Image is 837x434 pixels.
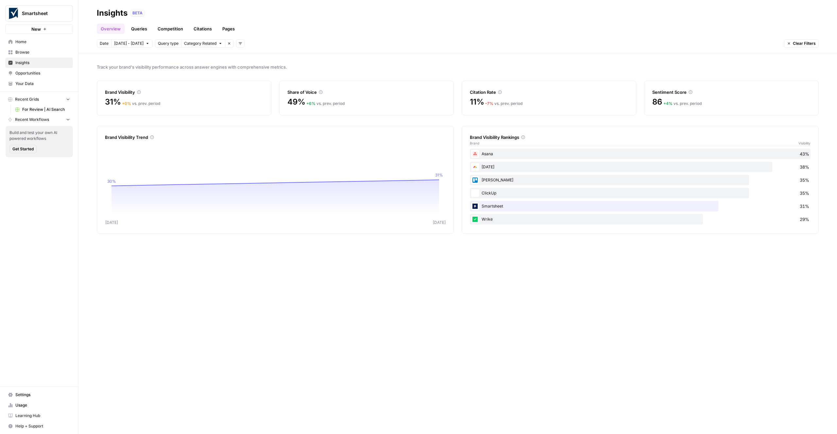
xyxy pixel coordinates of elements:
div: [DATE] [470,162,811,172]
span: 43% [800,151,809,157]
a: Home [5,37,73,47]
a: Learning Hub [5,410,73,421]
img: 38hturkwgamgyxz8tysiotw05f3x [471,215,479,223]
a: Insights [5,58,73,68]
span: Settings [15,392,70,398]
a: Citations [190,24,216,34]
button: Recent Workflows [5,115,73,125]
button: Get Started [9,145,37,153]
div: [PERSON_NAME] [470,175,811,185]
span: Date [100,41,109,46]
span: Query type [158,41,179,46]
span: Browse [15,49,70,55]
img: Smartsheet Logo [8,8,19,19]
tspan: 31% [435,173,443,177]
div: BETA [130,10,145,16]
tspan: [DATE] [433,220,446,225]
a: Opportunities [5,68,73,78]
div: ClickUp [470,188,811,198]
img: dsapf59eflvgghzeeaxzhlzx3epe [471,176,479,184]
img: e49ksheoddnm0r4mphetc37pii0m [471,189,479,197]
a: Queries [127,24,151,34]
span: Recent Grids [15,96,39,102]
img: li8d5ttnro2voqnqabfqcnxcmgof [471,150,479,158]
span: 31% [800,203,809,209]
a: Your Data [5,78,73,89]
span: 11% [470,97,484,107]
div: Wrike [470,214,811,225]
img: j0006o4w6wdac5z8yzb60vbgsr6k [471,163,479,171]
a: Competition [154,24,187,34]
span: Opportunities [15,70,70,76]
span: Category Related [184,41,216,46]
span: 86 [652,97,662,107]
tspan: [DATE] [105,220,118,225]
span: Track your brand's visibility performance across answer engines with comprehensive metrics. [97,64,819,70]
span: Usage [15,402,70,408]
button: New [5,24,73,34]
button: Category Related [181,39,225,48]
span: Smartsheet [22,10,61,17]
div: vs. prev. period [306,101,345,107]
a: For Review | AI Search [12,104,73,115]
div: Share of Voice [287,89,446,95]
span: + 0 % [122,101,131,106]
span: [DATE] - [DATE] [114,41,144,46]
div: vs. prev. period [663,101,702,107]
span: 29% [800,216,809,223]
span: – 7 % [485,101,493,106]
div: vs. prev. period [122,101,160,107]
div: Brand Visibility Rankings [470,134,811,141]
a: Browse [5,47,73,58]
span: Help + Support [15,423,70,429]
span: 49% [287,97,305,107]
div: Citation Rate [470,89,628,95]
span: Build and test your own AI powered workflows [9,130,69,142]
span: Learning Hub [15,413,70,419]
button: [DATE] - [DATE] [111,39,152,48]
tspan: 30% [107,179,116,184]
span: Get Started [12,146,34,152]
div: Asana [470,149,811,159]
div: Insights [97,8,128,18]
a: Settings [5,390,73,400]
span: New [31,26,41,32]
span: Your Data [15,81,70,87]
span: Home [15,39,70,45]
div: Brand Visibility [105,89,263,95]
img: 5cuav38ea7ik6bml9bibikyvs1ka [471,202,479,210]
span: 31% [105,97,121,107]
span: For Review | AI Search [22,107,70,112]
span: Clear Filters [793,41,816,46]
div: vs. prev. period [485,101,522,107]
div: Brand Visibility Trend [105,134,446,141]
span: Brand [470,141,479,146]
a: Overview [97,24,125,34]
span: + 6 % [306,101,316,106]
span: Insights [15,60,70,66]
button: Help + Support [5,421,73,431]
span: 35% [800,190,809,196]
span: Visibility [798,141,811,146]
span: + 4 % [663,101,673,106]
button: Recent Grids [5,94,73,104]
span: 38% [800,164,809,170]
button: Workspace: Smartsheet [5,5,73,22]
a: Usage [5,400,73,410]
a: Pages [218,24,239,34]
div: Sentiment Score [652,89,811,95]
button: Clear Filters [784,39,819,48]
span: 35% [800,177,809,183]
div: Smartsheet [470,201,811,211]
span: Recent Workflows [15,117,49,123]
